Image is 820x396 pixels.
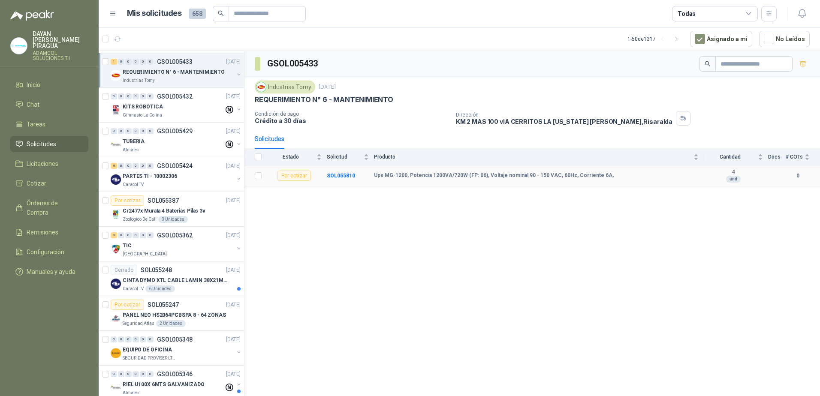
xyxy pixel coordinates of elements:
[123,355,177,362] p: SEGURIDAD PROVISER LTDA
[118,232,124,238] div: 0
[27,80,40,90] span: Inicio
[147,93,154,99] div: 0
[226,231,241,240] p: [DATE]
[255,81,315,93] div: Industrias Tomy
[147,163,154,169] div: 0
[704,169,763,176] b: 4
[111,93,117,99] div: 0
[133,163,139,169] div: 0
[123,276,229,285] p: CINTA DYMO XTL CABLE LAMIN 38X21MMBLANCO
[226,197,241,205] p: [DATE]
[255,134,284,144] div: Solicitudes
[123,147,139,153] p: Almatec
[125,163,132,169] div: 0
[111,70,121,81] img: Company Logo
[133,232,139,238] div: 0
[27,139,56,149] span: Solicitudes
[118,59,124,65] div: 0
[123,112,162,119] p: Gimnasio La Colina
[99,261,244,296] a: CerradoSOL055248[DATE] Company LogoCINTA DYMO XTL CABLE LAMIN 38X21MMBLANCOCaracol TV6 Unidades
[10,116,88,132] a: Tareas
[10,156,88,172] a: Licitaciones
[140,59,146,65] div: 0
[27,100,39,109] span: Chat
[111,279,121,289] img: Company Logo
[277,171,311,181] div: Por cotizar
[123,172,177,180] p: PARTES TI - 10002306
[111,126,242,153] a: 0 0 0 0 0 0 GSOL005429[DATE] Company LogoTUBERIAAlmatec
[768,149,786,165] th: Docs
[133,93,139,99] div: 0
[327,173,355,179] a: SOL055810
[226,301,241,309] p: [DATE]
[33,51,88,61] p: ADAMCOL SOLUCIONES T.I
[157,163,193,169] p: GSOL005424
[111,300,144,310] div: Por cotizar
[125,336,132,342] div: 0
[123,207,205,215] p: Cr2477x Murata 4 Baterias Pilas 3v
[111,244,121,254] img: Company Logo
[118,128,124,134] div: 0
[123,77,155,84] p: Industrias Tomy
[27,228,58,237] span: Remisiones
[10,10,54,21] img: Logo peakr
[123,346,172,354] p: EQUIPO DE OFICINA
[157,232,193,238] p: GSOL005362
[678,9,696,18] div: Todas
[133,128,139,134] div: 0
[255,111,449,117] p: Condición de pago
[704,154,756,160] span: Cantidad
[140,232,146,238] div: 0
[111,59,117,65] div: 1
[125,59,132,65] div: 0
[726,176,741,183] div: und
[226,162,241,170] p: [DATE]
[111,140,121,150] img: Company Logo
[158,216,188,223] div: 3 Unidades
[125,371,132,377] div: 0
[759,31,810,47] button: No Leídos
[27,179,46,188] span: Cotizar
[148,198,179,204] p: SOL055387
[147,232,154,238] div: 0
[123,311,226,319] p: PANEL NEO HS2064PCBSPA 8 - 64 ZONAS
[123,216,157,223] p: Zoologico De Cali
[133,336,139,342] div: 0
[127,7,182,20] h1: Mis solicitudes
[111,174,121,185] img: Company Logo
[705,61,711,67] span: search
[125,128,132,134] div: 0
[99,192,244,227] a: Por cotizarSOL055387[DATE] Company LogoCr2477x Murata 4 Baterias Pilas 3vZoologico De Cali3 Unidades
[786,149,820,165] th: # COTs
[133,371,139,377] div: 0
[111,371,117,377] div: 0
[704,149,768,165] th: Cantidad
[157,371,193,377] p: GSOL005346
[226,266,241,274] p: [DATE]
[157,93,193,99] p: GSOL005432
[10,77,88,93] a: Inicio
[111,334,242,362] a: 0 0 0 0 0 0 GSOL005348[DATE] Company LogoEQUIPO DE OFICINASEGURIDAD PROVISER LTDA
[147,336,154,342] div: 0
[111,91,242,119] a: 0 0 0 0 0 0 GSOL005432[DATE] Company LogoKITS ROBÓTICAGimnasio La Colina
[118,371,124,377] div: 0
[267,149,327,165] th: Estado
[10,96,88,113] a: Chat
[118,336,124,342] div: 0
[118,163,124,169] div: 0
[125,93,132,99] div: 0
[374,149,704,165] th: Producto
[157,128,193,134] p: GSOL005429
[10,175,88,192] a: Cotizar
[123,381,205,389] p: RIEL U100X 6MTS GALVANIZADO
[255,117,449,124] p: Crédito a 30 días
[218,10,224,16] span: search
[123,320,154,327] p: Seguridad Atlas
[140,163,146,169] div: 0
[111,128,117,134] div: 0
[111,57,242,84] a: 1 0 0 0 0 0 GSOL005433[DATE] Company LogoREQUERIMIENTO N° 6 - MANTENIMIENTOIndustrias Tomy
[786,172,810,180] b: 0
[148,302,179,308] p: SOL055247
[147,128,154,134] div: 0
